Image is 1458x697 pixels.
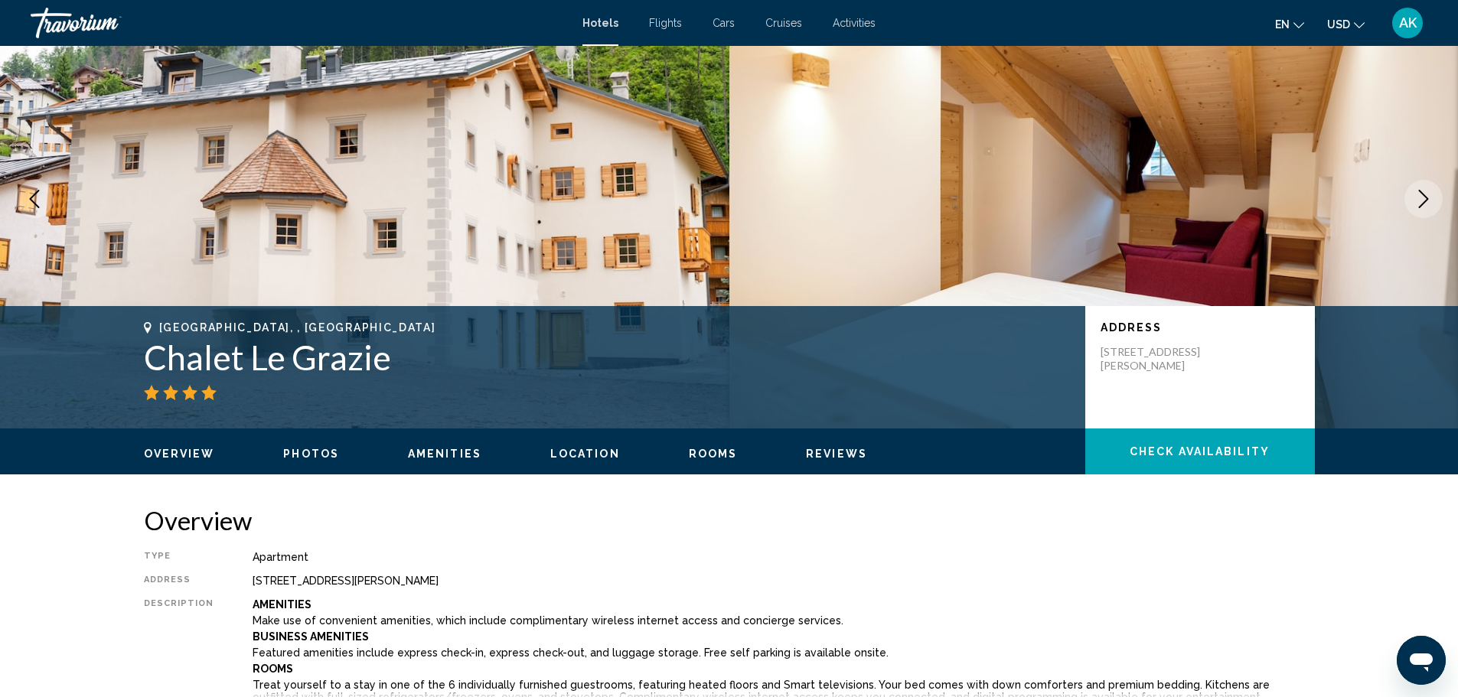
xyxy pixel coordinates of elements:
[1397,636,1446,685] iframe: Button to launch messaging window
[253,647,1315,659] p: Featured amenities include express check-in, express check-out, and luggage storage. Free self pa...
[806,447,867,461] button: Reviews
[253,663,293,675] b: Rooms
[408,448,481,460] span: Amenities
[253,630,369,643] b: Business Amenities
[1275,18,1290,31] span: en
[550,447,620,461] button: Location
[144,505,1315,536] h2: Overview
[550,448,620,460] span: Location
[765,17,802,29] a: Cruises
[144,337,1070,377] h1: Chalet Le Grazie
[1085,428,1315,474] button: Check Availability
[144,448,215,460] span: Overview
[1399,15,1417,31] span: AK
[806,448,867,460] span: Reviews
[649,17,682,29] a: Flights
[144,447,215,461] button: Overview
[144,551,214,563] div: Type
[1130,446,1270,458] span: Check Availability
[833,17,876,29] a: Activities
[253,614,1315,627] p: Make use of convenient amenities, which include complimentary wireless internet access and concie...
[689,448,738,460] span: Rooms
[1388,7,1427,39] button: User Menu
[283,447,339,461] button: Photos
[713,17,735,29] a: Cars
[31,8,567,38] a: Travorium
[283,448,339,460] span: Photos
[1101,345,1223,373] p: [STREET_ADDRESS][PERSON_NAME]
[253,598,311,611] b: Amenities
[408,447,481,461] button: Amenities
[1404,180,1443,218] button: Next image
[1101,321,1300,334] p: Address
[15,180,54,218] button: Previous image
[144,575,214,587] div: Address
[253,575,1315,587] div: [STREET_ADDRESS][PERSON_NAME]
[1327,18,1350,31] span: USD
[1275,13,1304,35] button: Change language
[253,551,1315,563] div: Apartment
[159,321,436,334] span: [GEOGRAPHIC_DATA], , [GEOGRAPHIC_DATA]
[689,447,738,461] button: Rooms
[582,17,618,29] a: Hotels
[1327,13,1365,35] button: Change currency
